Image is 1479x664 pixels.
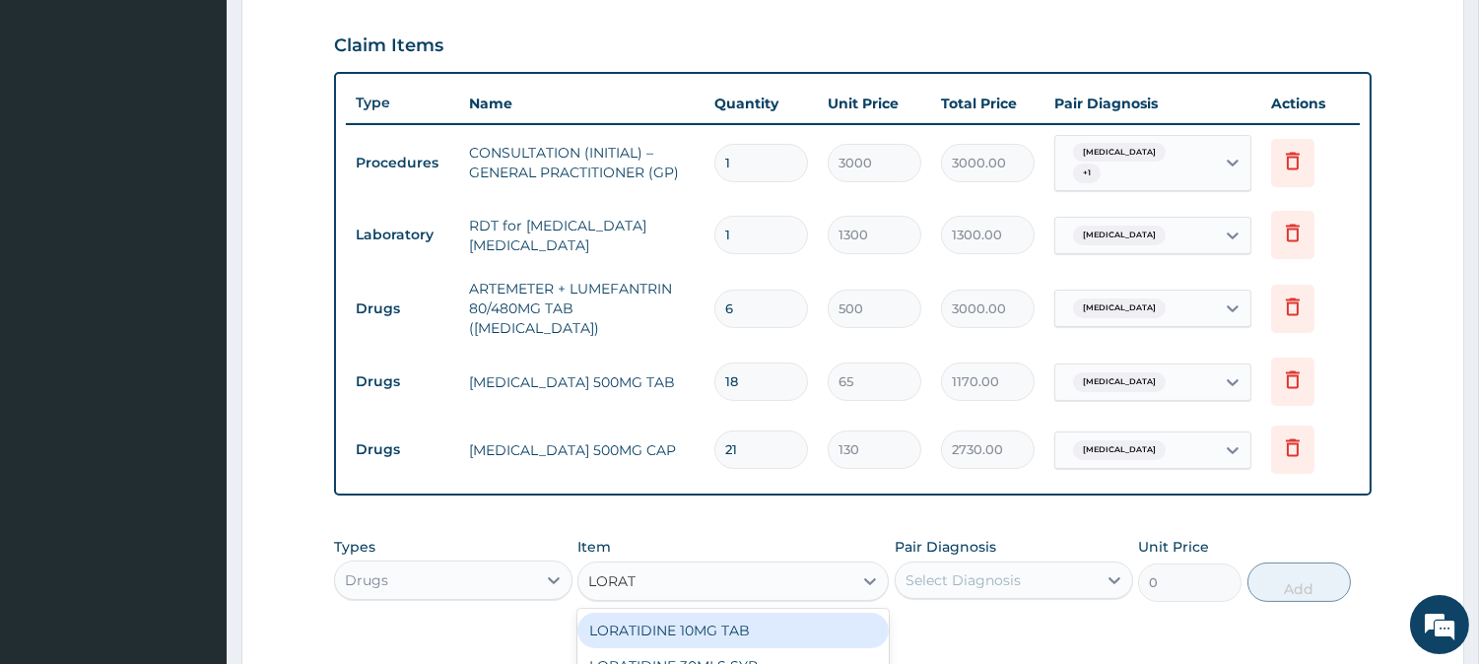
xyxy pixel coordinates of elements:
[459,84,705,123] th: Name
[1073,440,1166,460] span: [MEDICAL_DATA]
[1073,372,1166,392] span: [MEDICAL_DATA]
[1073,299,1166,318] span: [MEDICAL_DATA]
[346,432,459,468] td: Drugs
[1138,537,1209,557] label: Unit Price
[459,206,705,265] td: RDT for [MEDICAL_DATA] [MEDICAL_DATA]
[10,449,375,518] textarea: Type your message and hit 'Enter'
[1261,84,1360,123] th: Actions
[346,364,459,400] td: Drugs
[346,291,459,327] td: Drugs
[36,99,80,148] img: d_794563401_company_1708531726252_794563401
[1073,143,1166,163] span: [MEDICAL_DATA]
[818,84,931,123] th: Unit Price
[459,363,705,402] td: [MEDICAL_DATA] 500MG TAB
[346,145,459,181] td: Procedures
[334,539,375,556] label: Types
[346,217,459,253] td: Laboratory
[459,269,705,348] td: ARTEMETER + LUMEFANTRIN 80/480MG TAB ([MEDICAL_DATA])
[705,84,818,123] th: Quantity
[577,537,611,557] label: Item
[895,537,996,557] label: Pair Diagnosis
[102,110,331,136] div: Chat with us now
[1044,84,1261,123] th: Pair Diagnosis
[1073,164,1101,183] span: + 1
[114,204,272,403] span: We're online!
[931,84,1044,123] th: Total Price
[459,133,705,192] td: CONSULTATION (INITIAL) – GENERAL PRACTITIONER (GP)
[459,431,705,470] td: [MEDICAL_DATA] 500MG CAP
[1073,226,1166,245] span: [MEDICAL_DATA]
[577,613,889,648] div: LORATIDINE 10MG TAB
[334,35,443,57] h3: Claim Items
[1247,563,1351,602] button: Add
[906,570,1021,590] div: Select Diagnosis
[346,85,459,121] th: Type
[323,10,370,57] div: Minimize live chat window
[345,570,388,590] div: Drugs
